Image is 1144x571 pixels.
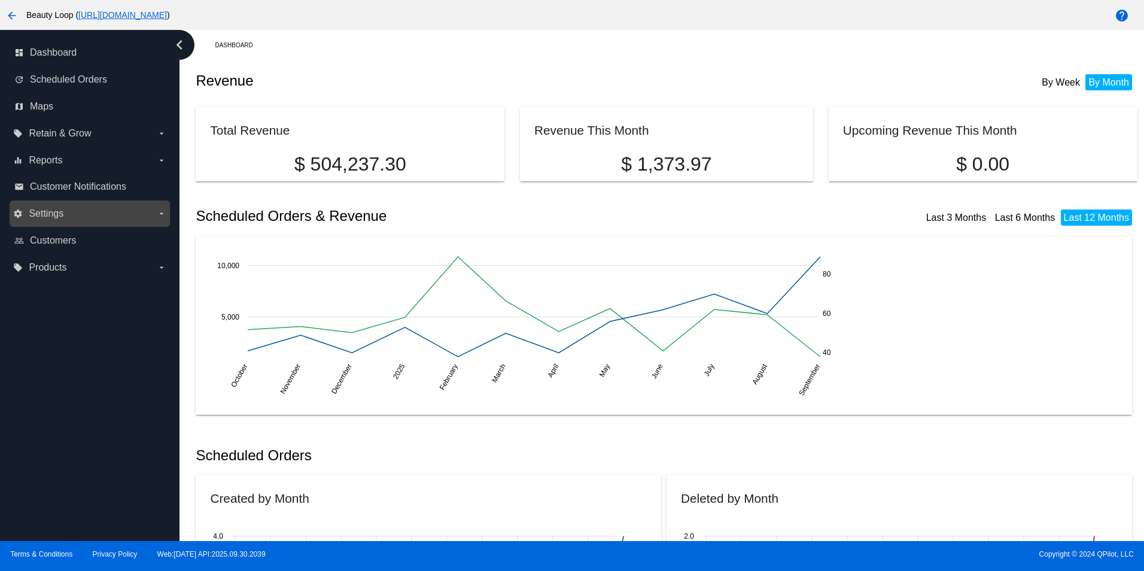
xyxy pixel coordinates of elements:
[78,10,167,20] a: [URL][DOMAIN_NAME]
[582,550,1134,558] span: Copyright © 2024 QPilot, LLC
[221,312,239,321] text: 5,000
[29,128,91,139] span: Retain & Grow
[157,209,166,218] i: arrow_drop_down
[823,309,831,317] text: 60
[14,182,24,192] i: email
[534,153,799,175] p: $ 1,373.97
[196,447,667,464] h2: Scheduled Orders
[798,362,822,397] text: September
[1085,74,1132,90] li: By Month
[214,532,224,540] text: 4.0
[215,36,263,54] a: Dashboard
[1064,212,1129,223] a: Last 12 Months
[30,101,53,112] span: Maps
[14,75,24,84] i: update
[30,47,77,58] span: Dashboard
[279,362,303,395] text: November
[157,263,166,272] i: arrow_drop_down
[823,348,831,357] text: 40
[196,72,667,89] h2: Revenue
[93,550,138,558] a: Privacy Policy
[230,362,250,388] text: October
[14,70,166,89] a: update Scheduled Orders
[29,208,63,219] span: Settings
[14,97,166,116] a: map Maps
[26,10,170,20] span: Beauty Loop ( )
[210,491,309,505] h2: Created by Month
[650,362,665,380] text: June
[30,74,107,85] span: Scheduled Orders
[926,212,987,223] a: Last 3 Months
[1039,74,1083,90] li: By Week
[30,235,76,246] span: Customers
[13,129,23,138] i: local_offer
[843,153,1123,175] p: $ 0.00
[14,236,24,245] i: people_outline
[196,208,667,224] h2: Scheduled Orders & Revenue
[681,491,778,505] h2: Deleted by Month
[13,156,23,165] i: equalizer
[29,155,62,166] span: Reports
[14,177,166,196] a: email Customer Notifications
[438,362,460,391] text: February
[491,362,508,384] text: March
[995,212,1055,223] a: Last 6 Months
[157,156,166,165] i: arrow_drop_down
[30,181,126,192] span: Customer Notifications
[823,270,831,278] text: 80
[14,48,24,57] i: dashboard
[14,43,166,62] a: dashboard Dashboard
[14,102,24,111] i: map
[330,362,354,395] text: December
[1115,8,1129,23] mat-icon: help
[13,209,23,218] i: settings
[391,362,407,380] text: 2025
[29,262,66,273] span: Products
[14,231,166,250] a: people_outline Customers
[598,362,611,378] text: May
[170,35,189,54] i: chevron_left
[157,129,166,138] i: arrow_drop_down
[218,261,240,269] text: 10,000
[5,8,19,23] mat-icon: arrow_back
[210,153,490,175] p: $ 504,237.30
[684,532,694,540] text: 2.0
[843,123,1017,137] h2: Upcoming Revenue This Month
[534,123,649,137] h2: Revenue This Month
[702,362,716,377] text: July
[10,550,72,558] a: Terms & Conditions
[157,550,266,558] a: Web:[DATE] API:2025.09.30.2039
[210,123,290,137] h2: Total Revenue
[546,362,561,379] text: April
[751,362,769,386] text: August
[13,263,23,272] i: local_offer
